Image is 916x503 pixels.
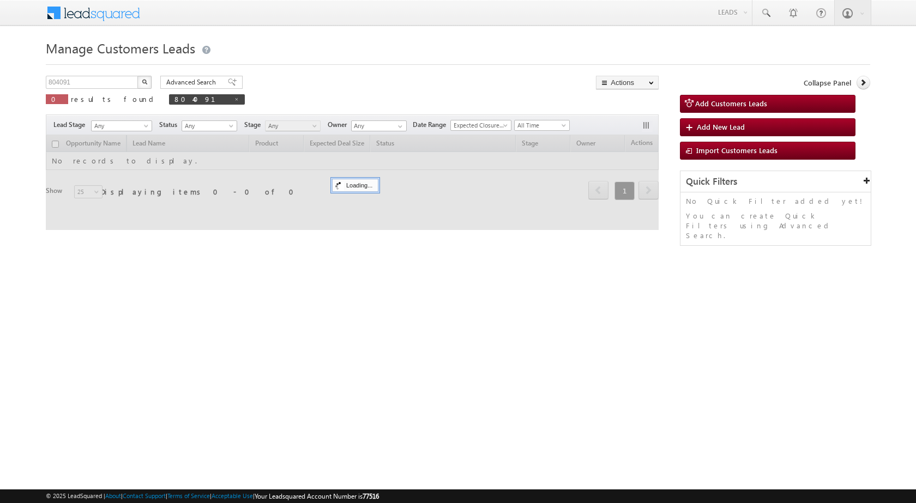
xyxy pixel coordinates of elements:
[123,492,166,499] a: Contact Support
[46,39,195,57] span: Manage Customers Leads
[596,76,659,89] button: Actions
[212,492,253,499] a: Acceptable Use
[514,120,570,131] a: All Time
[51,94,63,104] span: 0
[182,121,234,131] span: Any
[142,79,147,84] img: Search
[53,120,89,130] span: Lead Stage
[166,77,219,87] span: Advanced Search
[105,492,121,499] a: About
[174,94,228,104] span: 804091
[686,196,865,206] p: No Quick Filter added yet!
[695,99,767,108] span: Add Customers Leads
[71,94,158,104] span: results found
[413,120,450,130] span: Date Range
[697,122,745,131] span: Add New Lead
[450,120,511,131] a: Expected Closure Date
[351,120,407,131] input: Type to Search
[686,211,865,240] p: You can create Quick Filters using Advanced Search.
[451,120,508,130] span: Expected Closure Date
[167,492,210,499] a: Terms of Service
[515,120,567,130] span: All Time
[363,492,379,500] span: 77516
[696,146,778,155] span: Import Customers Leads
[680,171,871,192] div: Quick Filters
[266,121,317,131] span: Any
[159,120,182,130] span: Status
[46,491,379,501] span: © 2025 LeadSquared | | | | |
[244,120,265,130] span: Stage
[804,78,851,88] span: Collapse Panel
[91,120,152,131] a: Any
[255,492,379,500] span: Your Leadsquared Account Number is
[182,120,237,131] a: Any
[332,179,378,192] div: Loading...
[265,120,321,131] a: Any
[92,121,148,131] span: Any
[328,120,351,130] span: Owner
[392,121,406,132] a: Show All Items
